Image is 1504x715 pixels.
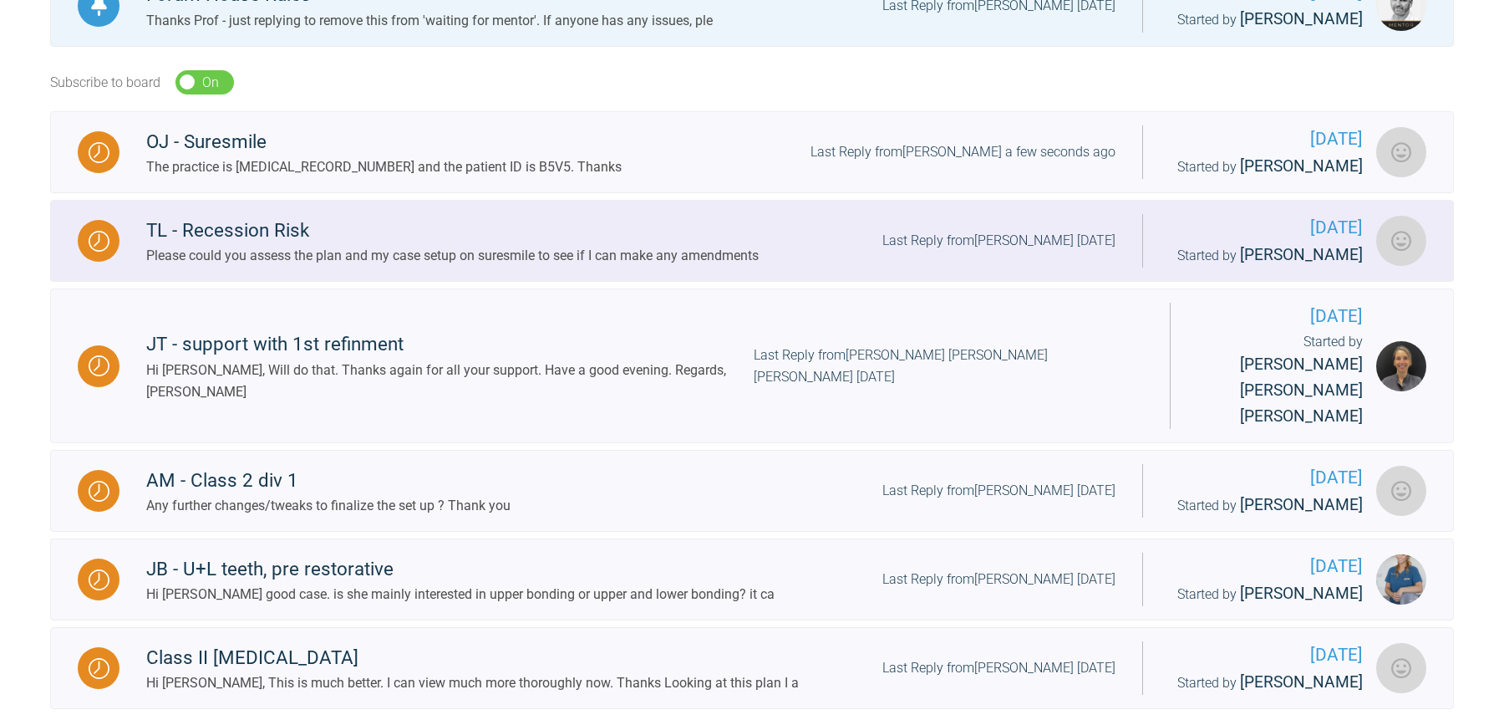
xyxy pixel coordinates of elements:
[1376,643,1426,693] img: Annita Tasiou
[50,627,1454,709] a: WaitingClass II [MEDICAL_DATA]Hi [PERSON_NAME], This is much better. I can view much more thoroug...
[89,569,109,590] img: Waiting
[146,156,622,178] div: The practice is [MEDICAL_RECORD_NUMBER] and the patient ID is B5V5. Thanks
[1170,581,1363,607] div: Started by
[882,657,1115,679] div: Last Reply from [PERSON_NAME] [DATE]
[146,216,759,246] div: TL - Recession Risk
[1240,584,1363,603] span: [PERSON_NAME]
[146,360,754,402] div: Hi [PERSON_NAME], Will do that. Thanks again for all your support. Have a good evening. Regards, ...
[1197,303,1363,330] span: [DATE]
[146,672,799,694] div: Hi [PERSON_NAME], This is much better. I can view much more thoroughly now. Thanks Looking at thi...
[882,230,1115,252] div: Last Reply from [PERSON_NAME] [DATE]
[89,355,109,376] img: Waiting
[1376,554,1426,605] img: Katherine Weatherly
[146,245,759,267] div: Please could you assess the plan and my case setup on suresmile to see if I can make any amendments
[50,289,1454,443] a: WaitingJT - support with 1st refinmentHi [PERSON_NAME], Will do that. Thanks again for all your s...
[1170,464,1363,492] span: [DATE]
[1240,495,1363,514] span: [PERSON_NAME]
[810,141,1115,163] div: Last Reply from [PERSON_NAME] a few seconds ago
[1376,341,1426,391] img: Joana Alexandra Domingues Santos de Matos
[1240,156,1363,176] span: [PERSON_NAME]
[882,480,1115,502] div: Last Reply from [PERSON_NAME] [DATE]
[89,142,109,163] img: Waiting
[146,495,511,517] div: Any further changes/tweaks to finalize the set up ? Thank you
[1170,154,1363,180] div: Started by
[882,569,1115,590] div: Last Reply from [PERSON_NAME] [DATE]
[50,539,1454,621] a: WaitingJB - U+L teeth, pre restorativeHi [PERSON_NAME] good case. is she mainly interested in upp...
[1197,331,1363,430] div: Started by
[1376,216,1426,266] img: Davinderjit Singh
[202,72,219,94] div: On
[89,481,109,502] img: Waiting
[1240,355,1363,425] span: [PERSON_NAME] [PERSON_NAME] [PERSON_NAME]
[1170,243,1363,268] div: Started by
[1170,553,1363,580] span: [DATE]
[146,10,713,32] div: Thanks Prof - just replying to remove this from 'waiting for mentor'. If anyone has any issues, ple
[50,111,1454,193] a: WaitingOJ - SuresmileThe practice is [MEDICAL_RECORD_NUMBER] and the patient ID is B5V5. ThanksLa...
[146,584,775,605] div: Hi [PERSON_NAME] good case. is she mainly interested in upper bonding or upper and lower bonding?...
[50,450,1454,532] a: WaitingAM - Class 2 div 1Any further changes/tweaks to finalize the set up ? Thank youLast Reply ...
[146,554,775,585] div: JB - U+L teeth, pre restorative
[1170,670,1363,696] div: Started by
[754,345,1144,387] div: Last Reply from [PERSON_NAME] [PERSON_NAME] [PERSON_NAME] [DATE]
[1170,214,1363,242] span: [DATE]
[146,127,622,157] div: OJ - Suresmile
[1170,7,1363,33] div: Started by
[1240,672,1363,692] span: [PERSON_NAME]
[89,231,109,252] img: Waiting
[1240,245,1363,264] span: [PERSON_NAME]
[1170,493,1363,518] div: Started by
[50,200,1454,282] a: WaitingTL - Recession RiskPlease could you assess the plan and my case setup on suresmile to see ...
[89,658,109,679] img: Waiting
[50,72,160,94] div: Subscribe to board
[1240,9,1363,28] span: [PERSON_NAME]
[146,329,754,360] div: JT - support with 1st refinment
[1376,127,1426,177] img: Davinderjit Singh
[1170,125,1363,153] span: [DATE]
[146,466,511,496] div: AM - Class 2 div 1
[1376,466,1426,516] img: Yuliya Khober
[1170,641,1363,669] span: [DATE]
[146,643,799,673] div: Class II [MEDICAL_DATA]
